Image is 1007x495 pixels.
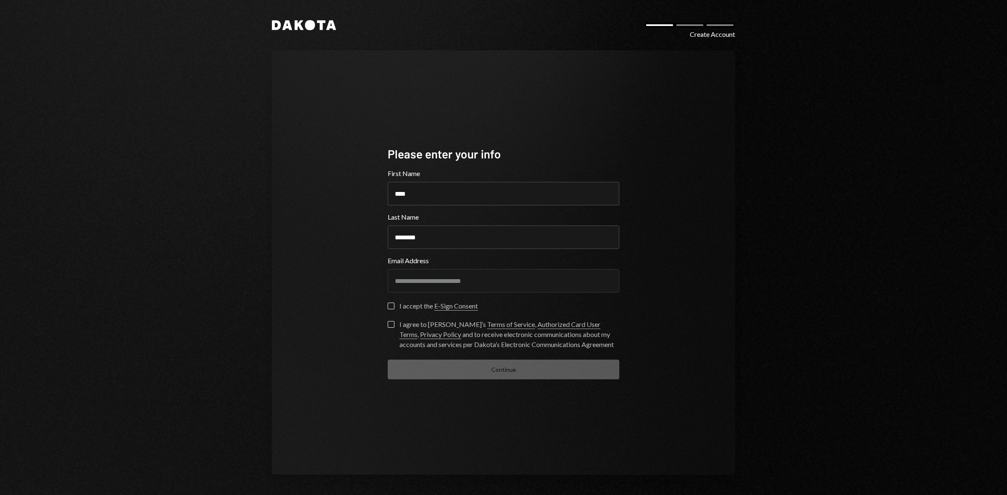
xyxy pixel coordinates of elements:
label: Email Address [388,256,619,266]
a: Terms of Service [487,320,535,329]
a: Privacy Policy [420,330,461,339]
div: I agree to [PERSON_NAME]’s , , and to receive electronic communications about my accounts and ser... [399,319,619,350]
div: I accept the [399,301,478,311]
a: E-Sign Consent [434,302,478,311]
a: Authorized Card User Terms [399,320,600,339]
label: First Name [388,168,619,179]
button: I agree to [PERSON_NAME]’s Terms of Service, Authorized Card User Terms, Privacy Policy and to re... [388,321,394,328]
div: Create Account [690,29,735,39]
label: Last Name [388,212,619,222]
div: Please enter your info [388,146,619,162]
button: I accept the E-Sign Consent [388,303,394,309]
